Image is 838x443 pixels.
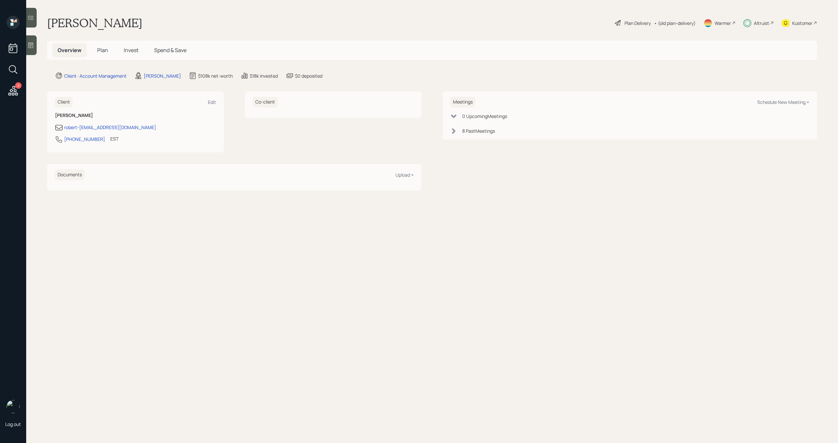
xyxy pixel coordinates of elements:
div: Plan Delivery [625,20,651,27]
div: Edit [208,99,216,105]
h6: Documents [55,169,84,180]
h1: [PERSON_NAME] [47,16,142,30]
img: michael-russo-headshot.png [7,400,20,413]
div: [PERSON_NAME] [144,72,181,79]
div: $108k net-worth [198,72,233,79]
h6: Co-client [253,97,278,107]
div: Log out [5,421,21,427]
div: Client · Account Management [64,72,127,79]
div: $18k invested [250,72,278,79]
div: Upload + [395,172,414,178]
div: Altruist [754,20,769,27]
h6: [PERSON_NAME] [55,113,216,118]
div: robert-[EMAIL_ADDRESS][DOMAIN_NAME] [64,124,156,131]
div: $0 deposited [295,72,322,79]
div: • (old plan-delivery) [654,20,696,27]
div: Kustomer [792,20,812,27]
span: Plan [97,47,108,54]
div: Warmer [715,20,731,27]
h6: Client [55,97,73,107]
div: 0 Upcoming Meeting s [462,113,507,120]
span: Spend & Save [154,47,187,54]
div: Schedule New Meeting + [757,99,809,105]
div: 8 Past Meeting s [462,127,495,134]
div: 9 [15,82,22,89]
span: Invest [124,47,138,54]
div: EST [110,135,118,142]
span: Overview [58,47,82,54]
h6: Meetings [450,97,475,107]
div: [PHONE_NUMBER] [64,136,105,143]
